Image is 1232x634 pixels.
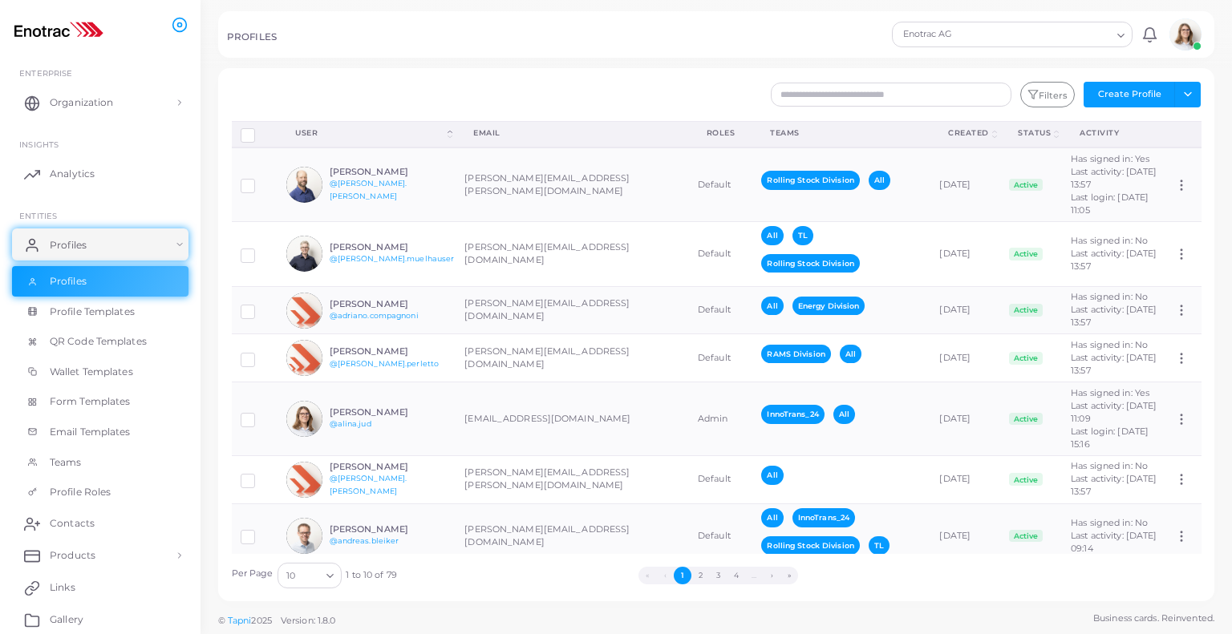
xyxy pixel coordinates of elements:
[869,171,890,189] span: All
[330,359,440,368] a: @[PERSON_NAME].perletto
[456,455,689,503] td: [PERSON_NAME][EMAIL_ADDRESS][PERSON_NAME][DOMAIN_NAME]
[12,539,188,571] a: Products
[330,474,407,495] a: @[PERSON_NAME].[PERSON_NAME]
[930,382,1000,456] td: [DATE]
[12,417,188,447] a: Email Templates
[330,419,371,428] a: @alina.jud
[1019,26,1111,43] input: Search for option
[456,503,689,568] td: [PERSON_NAME][EMAIL_ADDRESS][DOMAIN_NAME]
[1009,179,1043,192] span: Active
[1020,82,1075,107] button: Filters
[1071,248,1157,272] span: Last activity: [DATE] 13:57
[50,365,133,379] span: Wallet Templates
[689,286,753,334] td: Default
[1071,166,1157,190] span: Last activity: [DATE] 13:57
[12,158,188,190] a: Analytics
[330,524,448,535] h6: [PERSON_NAME]
[707,127,736,139] div: Roles
[19,211,57,220] span: ENTITIES
[770,127,913,139] div: Teams
[50,305,135,319] span: Profile Templates
[286,167,322,203] img: avatar
[1009,530,1043,543] span: Active
[50,167,95,181] span: Analytics
[1071,153,1149,164] span: Has signed in: Yes
[1071,304,1157,328] span: Last activity: [DATE] 13:57
[1071,235,1148,246] span: Has signed in: No
[330,299,448,309] h6: [PERSON_NAME]
[50,238,87,252] span: Profiles
[948,127,989,139] div: Created
[1071,530,1157,554] span: Last activity: [DATE] 09:14
[330,407,448,418] h6: [PERSON_NAME]
[456,221,689,286] td: [PERSON_NAME][EMAIL_ADDRESS][DOMAIN_NAME]
[761,297,783,315] span: All
[12,228,188,260] a: Profiles
[792,226,813,244] span: TL
[1169,18,1202,50] img: avatar
[761,345,830,363] span: RAMS Division
[50,274,87,289] span: Profiles
[50,580,75,595] span: Links
[1009,413,1043,426] span: Active
[780,567,798,584] button: Go to last page
[473,127,671,139] div: Email
[330,536,399,545] a: @andreas.bleiker
[1165,121,1201,147] th: Action
[12,326,188,357] a: QR Code Templates
[761,536,859,555] span: Rolling Stock Division
[50,394,131,409] span: Form Templates
[330,254,455,263] a: @[PERSON_NAME].muelhauser
[761,254,859,273] span: Rolling Stock Division
[456,382,689,456] td: [EMAIL_ADDRESS][DOMAIN_NAME]
[792,508,855,527] span: InnoTrans_24
[232,567,274,580] label: Per Page
[1071,339,1148,350] span: Has signed in: No
[286,567,295,584] span: 10
[761,171,859,189] span: Rolling Stock Division
[12,571,188,604] a: Links
[50,612,83,627] span: Gallery
[930,221,1000,286] td: [DATE]
[689,147,753,221] td: Default
[12,447,188,478] a: Teams
[1071,352,1157,376] span: Last activity: [DATE] 13:57
[456,286,689,334] td: [PERSON_NAME][EMAIL_ADDRESS][DOMAIN_NAME]
[228,615,252,626] a: Tapni
[833,405,855,423] span: All
[689,221,753,286] td: Default
[901,26,1017,42] span: Enotrac AG
[286,462,322,498] img: avatar
[840,345,861,363] span: All
[761,405,824,423] span: InnoTrans_24
[19,68,72,78] span: Enterprise
[12,386,188,417] a: Form Templates
[689,382,753,456] td: Admin
[330,346,448,357] h6: [PERSON_NAME]
[50,425,131,439] span: Email Templates
[50,516,95,531] span: Contacts
[1071,291,1148,302] span: Has signed in: No
[761,466,783,484] span: All
[1009,304,1043,317] span: Active
[278,563,342,588] div: Search for option
[709,567,727,584] button: Go to page 3
[227,31,277,42] h5: PROFILES
[12,266,188,297] a: Profiles
[674,567,691,584] button: Go to page 1
[1165,18,1206,50] a: avatar
[12,507,188,539] a: Contacts
[286,401,322,437] img: avatar
[346,569,396,582] span: 1 to 10 of 79
[397,567,1040,584] ul: Pagination
[1071,400,1157,424] span: Last activity: [DATE] 11:09
[12,297,188,327] a: Profile Templates
[930,334,1000,382] td: [DATE]
[50,334,147,349] span: QR Code Templates
[14,15,103,45] img: logo
[50,485,111,499] span: Profile Roles
[1009,352,1043,365] span: Active
[1071,517,1148,528] span: Has signed in: No
[1080,127,1148,139] div: activity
